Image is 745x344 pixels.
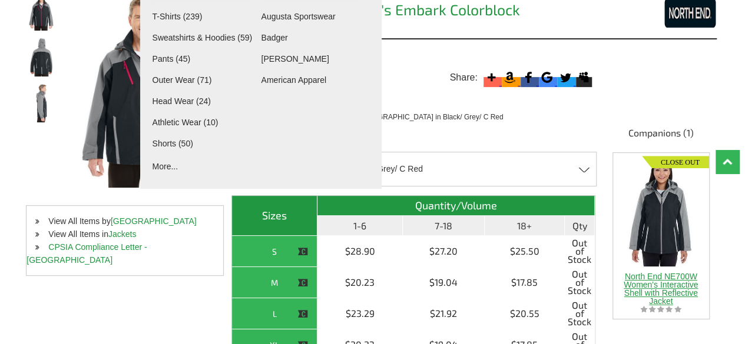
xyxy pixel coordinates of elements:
[317,267,403,298] td: $20.23
[565,216,595,236] th: Qty
[261,33,365,42] a: Badger
[232,196,317,236] th: Sizes
[235,244,314,259] div: S
[235,275,314,290] div: M
[485,216,565,236] th: 18+
[231,131,595,152] h3: Available Colors ( 3 colors )
[539,69,555,85] svg: Google Bookmark
[231,2,595,35] h1: North End NE700 Men's Embark Colorblock Interactive Shell
[642,153,708,168] img: Closeout
[235,306,314,321] div: L
[568,239,591,263] span: Out of Stock
[568,301,591,326] span: Out of Stock
[617,153,705,305] a: Closeout North End NE700W Women's Interactive Shell with Reflective Jacket
[26,84,57,122] img: North End NE700 Men's Embark Colorblock Interactive Shell
[317,196,595,216] th: Quantity/Volume
[317,236,403,267] td: $28.90
[231,100,599,122] div: MSRP 89.98
[485,267,565,298] td: $17.85
[605,126,716,145] h4: Companions (1)
[557,69,573,85] svg: Twitter
[576,69,592,85] svg: Myspace
[153,54,256,64] a: Pants (45)
[27,215,223,228] li: View All Items by
[485,298,565,329] td: $20.55
[640,305,681,313] img: listing_empty_star.svg
[502,69,518,85] svg: Amazon
[153,12,256,21] a: T-Shirts (239)
[297,278,308,288] img: This item is CLOSEOUT!
[317,298,403,329] td: $23.29
[521,69,537,85] svg: Facebook
[26,38,57,76] img: North End NE700 Men's Embark Colorblock Interactive Shell
[153,118,256,127] a: Athletic Wear (10)
[261,12,365,21] a: Augusta Sportswear
[153,96,256,106] a: Head Wear (24)
[317,216,403,236] th: 1-6
[261,75,365,85] a: American Apparel
[297,246,308,257] img: This item is CLOSEOUT!
[485,236,565,267] td: $25.50
[624,272,698,306] span: North End NE700W Women's Interactive Shell with Reflective Jacket
[403,267,485,298] td: $19.04
[27,228,223,241] li: View All Items in
[108,229,136,239] a: Jackets
[111,216,197,226] a: [GEOGRAPHIC_DATA]
[568,270,591,295] span: Out of Stock
[352,159,423,179] span: Black/ Grey/ C Red
[403,216,485,236] th: 7-18
[153,160,256,171] a: More...
[484,69,499,85] svg: More
[403,298,485,329] td: $21.92
[153,75,256,85] a: Outer Wear (71)
[716,150,739,173] a: Top
[27,242,147,265] a: CPSIA Compliance Letter - [GEOGRAPHIC_DATA]
[297,309,308,319] img: This item is CLOSEOUT!
[261,54,365,64] a: [PERSON_NAME]
[153,33,256,42] a: Sweatshirts & Hoodies (59)
[153,139,256,148] a: Shorts (50)
[403,236,485,267] td: $27.20
[449,72,477,84] span: Share:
